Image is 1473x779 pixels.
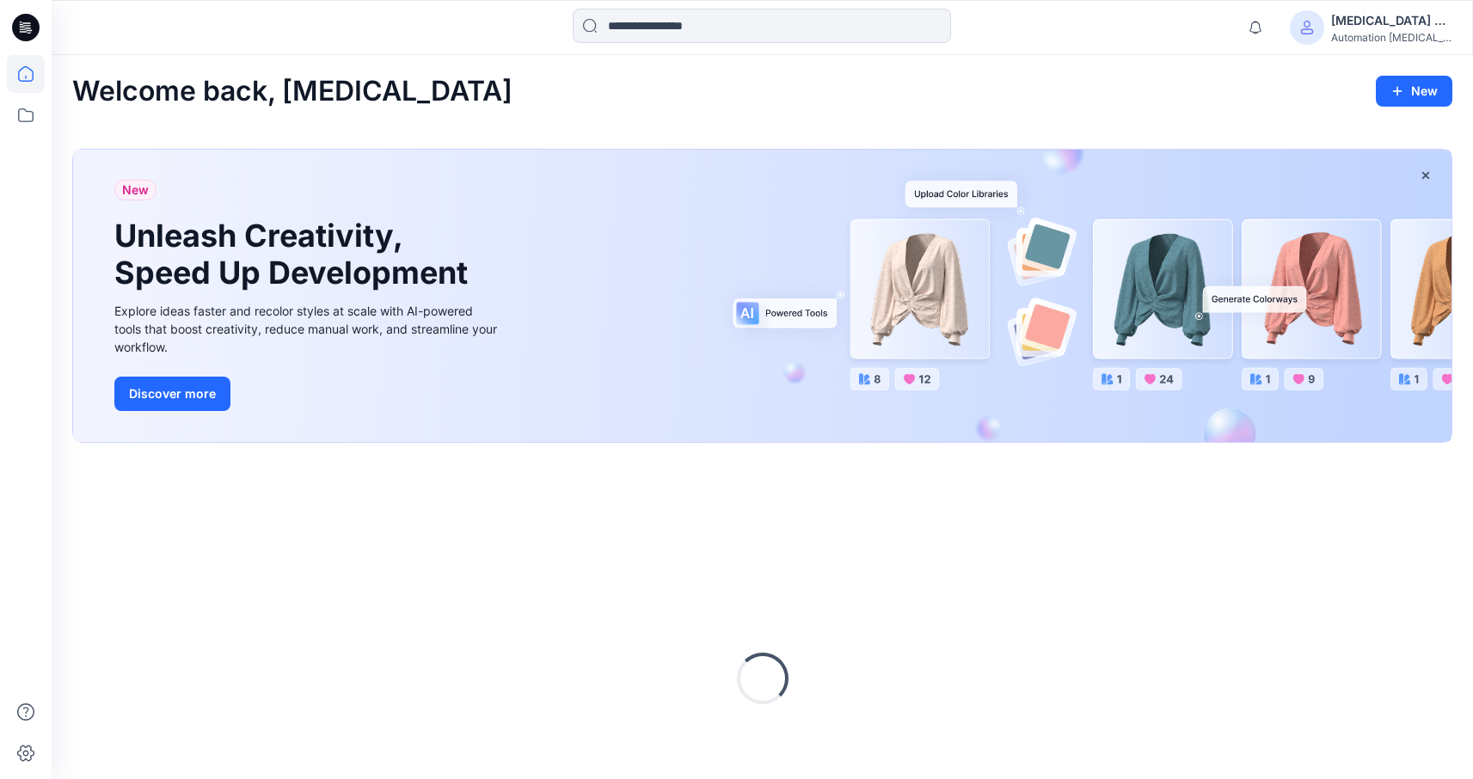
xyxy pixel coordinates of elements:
[1300,21,1314,34] svg: avatar
[114,377,501,411] a: Discover more
[1331,10,1452,31] div: [MEDICAL_DATA] +567
[114,377,230,411] button: Discover more
[1331,31,1452,44] div: Automation [MEDICAL_DATA]...
[1376,76,1452,107] button: New
[114,302,501,356] div: Explore ideas faster and recolor styles at scale with AI-powered tools that boost creativity, red...
[114,218,476,291] h1: Unleash Creativity, Speed Up Development
[122,180,149,200] span: New
[72,76,512,107] h2: Welcome back, [MEDICAL_DATA]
